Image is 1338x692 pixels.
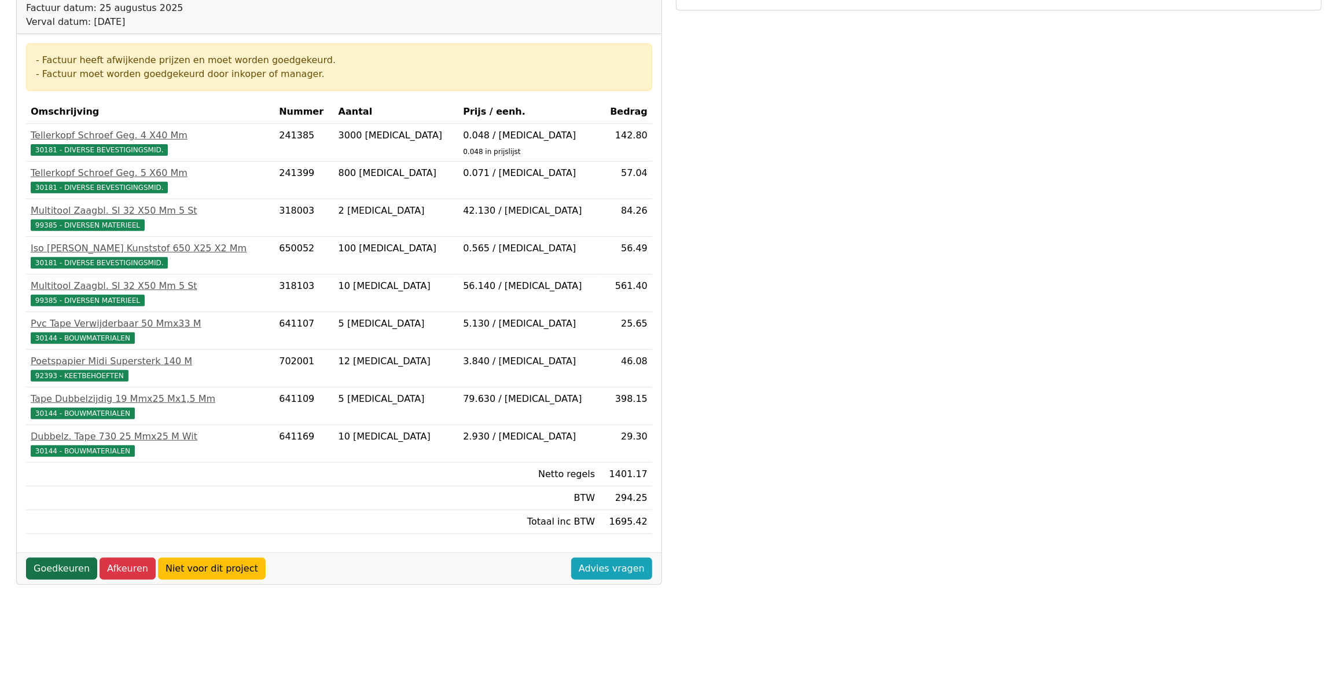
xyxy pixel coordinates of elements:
[36,67,642,81] div: - Factuur moet worden goedgekeurd door inkoper of manager.
[339,317,454,331] div: 5 [MEDICAL_DATA]
[26,100,274,124] th: Omschrijving
[339,354,454,368] div: 12 [MEDICAL_DATA]
[274,124,333,162] td: 241385
[458,100,600,124] th: Prijs / eenh.
[31,279,270,307] a: Multitool Zaagbl. Sl 32 X50 Mm 5 St99385 - DIVERSEN MATERIEEL
[274,199,333,237] td: 318003
[463,279,595,293] div: 56.140 / [MEDICAL_DATA]
[458,510,600,534] td: Totaal inc BTW
[334,100,459,124] th: Aantal
[458,463,600,486] td: Netto regels
[274,425,333,463] td: 641169
[31,241,270,269] a: Iso [PERSON_NAME] Kunststof 650 X25 X2 Mm30181 - DIVERSE BEVESTIGINGSMID.
[463,204,595,218] div: 42.130 / [MEDICAL_DATA]
[31,392,270,406] div: Tape Dubbelzijdig 19 Mmx25 Mx1,5 Mm
[31,129,270,142] div: Tellerkopf Schroef Geg. 4 X40 Mm
[463,166,595,180] div: 0.071 / [MEDICAL_DATA]
[31,166,270,180] div: Tellerkopf Schroef Geg. 5 X60 Mm
[463,430,595,444] div: 2.930 / [MEDICAL_DATA]
[31,144,168,156] span: 30181 - DIVERSE BEVESTIGINGSMID.
[463,129,595,142] div: 0.048 / [MEDICAL_DATA]
[274,162,333,199] td: 241399
[339,204,454,218] div: 2 [MEDICAL_DATA]
[274,387,333,425] td: 641109
[26,15,357,29] div: Verval datum: [DATE]
[31,370,128,382] span: 92393 - KEETBEHOEFTEN
[600,387,652,425] td: 398.15
[31,219,145,231] span: 99385 - DIVERSEN MATERIEEL
[31,241,270,255] div: Iso [PERSON_NAME] Kunststof 650 X25 X2 Mm
[31,354,270,368] div: Poetspapier Midi Supersterk 140 M
[600,486,652,510] td: 294.25
[339,430,454,444] div: 10 [MEDICAL_DATA]
[274,312,333,350] td: 641107
[600,425,652,463] td: 29.30
[26,558,97,580] a: Goedkeuren
[31,317,270,331] div: Pvc Tape Verwijderbaar 50 Mmx33 M
[31,430,270,457] a: Dubbelz. Tape 730 25 Mmx25 M Wit30144 - BOUWMATERIALEN
[31,257,168,269] span: 30181 - DIVERSE BEVESTIGINGSMID.
[458,486,600,510] td: BTW
[31,332,135,344] span: 30144 - BOUWMATERIALEN
[339,129,454,142] div: 3000 [MEDICAL_DATA]
[463,148,520,156] sub: 0.048 in prijslijst
[571,558,652,580] a: Advies vragen
[600,510,652,534] td: 1695.42
[158,558,266,580] a: Niet voor dit project
[36,53,642,67] div: - Factuur heeft afwijkende prijzen en moet worden goedgekeurd.
[31,166,270,194] a: Tellerkopf Schroef Geg. 5 X60 Mm30181 - DIVERSE BEVESTIGINGSMID.
[600,199,652,237] td: 84.26
[31,317,270,345] a: Pvc Tape Verwijderbaar 50 Mmx33 M30144 - BOUWMATERIALEN
[26,1,357,15] div: Factuur datum: 25 augustus 2025
[31,295,145,306] span: 99385 - DIVERSEN MATERIEEL
[274,237,333,274] td: 650052
[600,463,652,486] td: 1401.17
[31,354,270,382] a: Poetspapier Midi Supersterk 140 M92393 - KEETBEHOEFTEN
[31,445,135,457] span: 30144 - BOUWMATERIALEN
[600,100,652,124] th: Bedrag
[463,354,595,368] div: 3.840 / [MEDICAL_DATA]
[339,166,454,180] div: 800 [MEDICAL_DATA]
[600,350,652,387] td: 46.08
[31,430,270,444] div: Dubbelz. Tape 730 25 Mmx25 M Wit
[600,124,652,162] td: 142.80
[600,312,652,350] td: 25.65
[600,237,652,274] td: 56.49
[274,274,333,312] td: 318103
[339,279,454,293] div: 10 [MEDICAL_DATA]
[339,241,454,255] div: 100 [MEDICAL_DATA]
[31,279,270,293] div: Multitool Zaagbl. Sl 32 X50 Mm 5 St
[100,558,156,580] a: Afkeuren
[463,241,595,255] div: 0.565 / [MEDICAL_DATA]
[274,350,333,387] td: 702001
[274,100,333,124] th: Nummer
[31,392,270,420] a: Tape Dubbelzijdig 19 Mmx25 Mx1,5 Mm30144 - BOUWMATERIALEN
[600,274,652,312] td: 561.40
[31,129,270,156] a: Tellerkopf Schroef Geg. 4 X40 Mm30181 - DIVERSE BEVESTIGINGSMID.
[31,204,270,218] div: Multitool Zaagbl. Sl 32 X50 Mm 5 St
[31,204,270,232] a: Multitool Zaagbl. Sl 32 X50 Mm 5 St99385 - DIVERSEN MATERIEEL
[31,182,168,193] span: 30181 - DIVERSE BEVESTIGINGSMID.
[463,392,595,406] div: 79.630 / [MEDICAL_DATA]
[463,317,595,331] div: 5.130 / [MEDICAL_DATA]
[600,162,652,199] td: 57.04
[31,408,135,419] span: 30144 - BOUWMATERIALEN
[339,392,454,406] div: 5 [MEDICAL_DATA]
